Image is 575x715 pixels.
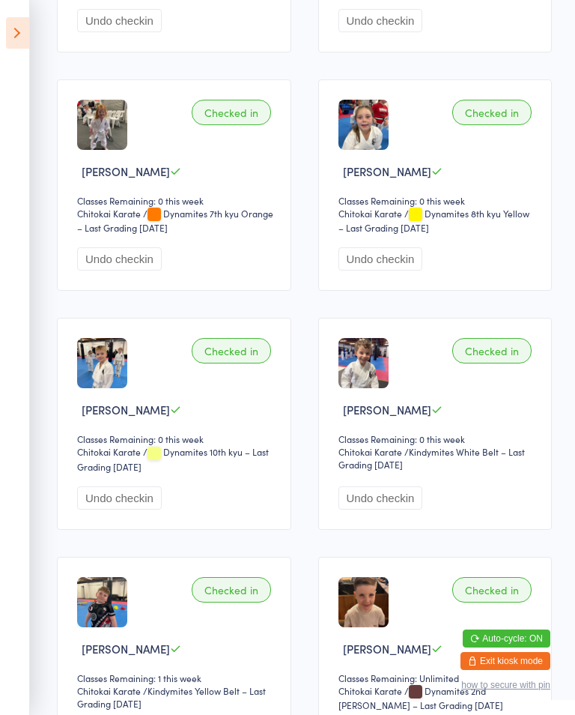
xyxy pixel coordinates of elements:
span: / Dynamites 10th kyu – Last Grading [DATE] [77,445,269,472]
div: Chitokai Karate [338,445,402,458]
div: Chitokai Karate [77,684,141,697]
div: Checked in [452,338,532,363]
span: [PERSON_NAME] [82,641,170,657]
div: Chitokai Karate [77,207,141,220]
button: how to secure with pin [461,680,550,690]
button: Undo checkin [338,247,423,271]
img: image1758176117.png [338,338,389,388]
img: image1749539091.png [77,338,127,388]
img: image1740460394.png [77,577,127,627]
span: / Kindymites White Belt – Last Grading [DATE] [338,445,525,471]
span: [PERSON_NAME] [343,641,431,657]
div: Chitokai Karate [77,445,141,458]
img: image1658094922.png [77,100,127,150]
div: Checked in [192,338,271,363]
span: / Kindymites Yellow Belt – Last Grading [DATE] [77,684,266,710]
button: Auto-cycle: ON [463,630,550,648]
div: Chitokai Karate [338,684,402,697]
span: [PERSON_NAME] [82,163,170,179]
span: [PERSON_NAME] [343,163,431,179]
img: image1739165780.png [338,100,389,150]
div: Classes Remaining: 1 this week [77,672,276,684]
div: Chitokai Karate [338,207,402,220]
span: [PERSON_NAME] [82,402,170,417]
div: Checked in [192,100,271,125]
button: Undo checkin [77,247,162,271]
button: Undo checkin [338,9,423,32]
img: image1756880197.png [338,577,389,627]
button: Undo checkin [77,486,162,510]
div: Checked in [452,100,532,125]
span: / Dynamites 8th kyu Yellow – Last Grading [DATE] [338,207,529,234]
span: / Dynamites 7th kyu Orange – Last Grading [DATE] [77,207,273,234]
div: Classes Remaining: 0 this week [338,194,537,207]
div: Checked in [192,577,271,603]
span: [PERSON_NAME] [343,402,431,417]
div: Checked in [452,577,532,603]
button: Undo checkin [77,9,162,32]
button: Exit kiosk mode [460,652,550,670]
div: Classes Remaining: Unlimited [338,672,537,684]
div: Classes Remaining: 0 this week [77,194,276,207]
div: Classes Remaining: 0 this week [77,432,276,445]
div: Classes Remaining: 0 this week [338,432,537,445]
button: Undo checkin [338,486,423,510]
